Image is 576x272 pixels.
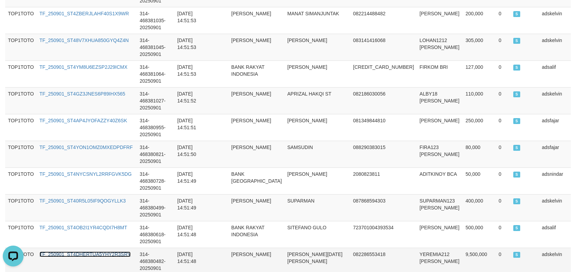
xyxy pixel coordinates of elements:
[5,60,37,87] td: TOP1TOTO
[417,194,463,221] td: SUPARMAN123 [PERSON_NAME]
[417,34,463,60] td: LOHAN1212 [PERSON_NAME]
[5,194,37,221] td: TOP1TOTO
[496,194,510,221] td: 0
[228,167,285,194] td: BANK [GEOGRAPHIC_DATA]
[496,60,510,87] td: 0
[175,34,210,60] td: [DATE] 14:51:53
[285,7,350,34] td: MANAT SIMANJUNTAK
[513,38,520,44] span: SUCCESS
[137,114,175,141] td: 314-468380955-20250901
[417,167,463,194] td: ADITKINOY BCA
[417,221,463,248] td: [PERSON_NAME]
[137,87,175,114] td: 314-468381027-20250901
[285,34,350,60] td: [PERSON_NAME]
[463,87,496,114] td: 110,000
[228,60,285,87] td: BANK RAKYAT INDONESIA
[513,91,520,97] span: SUCCESS
[417,87,463,114] td: ALBY18 [PERSON_NAME]
[463,114,496,141] td: 250,000
[350,221,417,248] td: 723701004393534
[513,11,520,17] span: SUCCESS
[350,34,417,60] td: 083141416068
[40,198,126,204] a: TF_250901_ST40R5L05IF9QOGYLLK3
[463,60,496,87] td: 127,000
[285,141,350,167] td: SAMSUDIN
[496,34,510,60] td: 0
[137,7,175,34] td: 314-468381035-20250901
[175,221,210,248] td: [DATE] 14:51:48
[417,7,463,34] td: [PERSON_NAME]
[40,38,129,43] a: TF_250901_ST48V7XHUA850GYQ4Z4N
[175,194,210,221] td: [DATE] 14:51:49
[513,118,520,124] span: SUCCESS
[5,87,37,114] td: TOP1TOTO
[5,221,37,248] td: TOP1TOTO
[417,114,463,141] td: [PERSON_NAME]
[496,167,510,194] td: 0
[285,221,350,248] td: SITEFANO GULO
[539,194,571,221] td: adskelvin
[228,194,285,221] td: [PERSON_NAME]
[40,225,127,230] a: TF_250901_ST4OB2I1YR4CQDI7H8MT
[228,34,285,60] td: [PERSON_NAME]
[5,7,37,34] td: TOP1TOTO
[5,167,37,194] td: TOP1TOTO
[350,167,417,194] td: 2080823811
[350,194,417,221] td: 087868594303
[539,7,571,34] td: adskelvin
[539,114,571,141] td: adsfajar
[350,87,417,114] td: 082186030056
[175,141,210,167] td: [DATE] 14:51:50
[228,7,285,34] td: [PERSON_NAME]
[539,221,571,248] td: adsalif
[228,87,285,114] td: [PERSON_NAME]
[175,60,210,87] td: [DATE] 14:51:53
[137,60,175,87] td: 314-468381064-20250901
[350,7,417,34] td: 082214488482
[513,198,520,204] span: SUCCESS
[285,114,350,141] td: [PERSON_NAME]
[539,167,571,194] td: adsnindar
[285,167,350,194] td: [PERSON_NAME]
[228,221,285,248] td: BANK RAKYAT INDONESIA
[417,60,463,87] td: FIRKOM BRI
[463,34,496,60] td: 305,000
[285,87,350,114] td: APRIZAL HAKQI ST
[285,194,350,221] td: SUPARMAN
[137,167,175,194] td: 314-468380728-20250901
[40,118,127,123] a: TF_250901_ST4AP4JYOFAZZY40Z6SK
[513,225,520,231] span: SUCCESS
[5,141,37,167] td: TOP1TOTO
[137,194,175,221] td: 314-468380499-20250901
[228,141,285,167] td: [PERSON_NAME]
[496,221,510,248] td: 0
[40,145,133,150] a: TF_250901_ST4YON1OMZ0MXEDPDFRF
[137,221,175,248] td: 314-468380618-20250901
[539,141,571,167] td: adsfajar
[137,34,175,60] td: 314-468381045-20250901
[513,172,520,178] span: SUCCESS
[513,145,520,151] span: SUCCESS
[463,221,496,248] td: 500,000
[463,7,496,34] td: 200,000
[463,167,496,194] td: 50,000
[496,114,510,141] td: 0
[539,34,571,60] td: adskelvin
[5,114,37,141] td: TOP1TOTO
[175,7,210,34] td: [DATE] 14:51:53
[513,252,520,258] span: SUCCESS
[3,3,24,24] button: Open LiveChat chat widget
[228,114,285,141] td: [PERSON_NAME]
[496,87,510,114] td: 0
[175,87,210,114] td: [DATE] 14:51:52
[40,11,129,16] a: TF_250901_ST4ZBERJLAHF40S1X9WR
[40,171,132,177] a: TF_250901_ST4NYCSNYL2RRFGVK5DG
[463,141,496,167] td: 80,000
[539,60,571,87] td: adsalif
[539,87,571,114] td: adskelvin
[350,114,417,141] td: 081349844810
[350,141,417,167] td: 088290383015
[175,167,210,194] td: [DATE] 14:51:49
[496,141,510,167] td: 0
[285,60,350,87] td: [PERSON_NAME]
